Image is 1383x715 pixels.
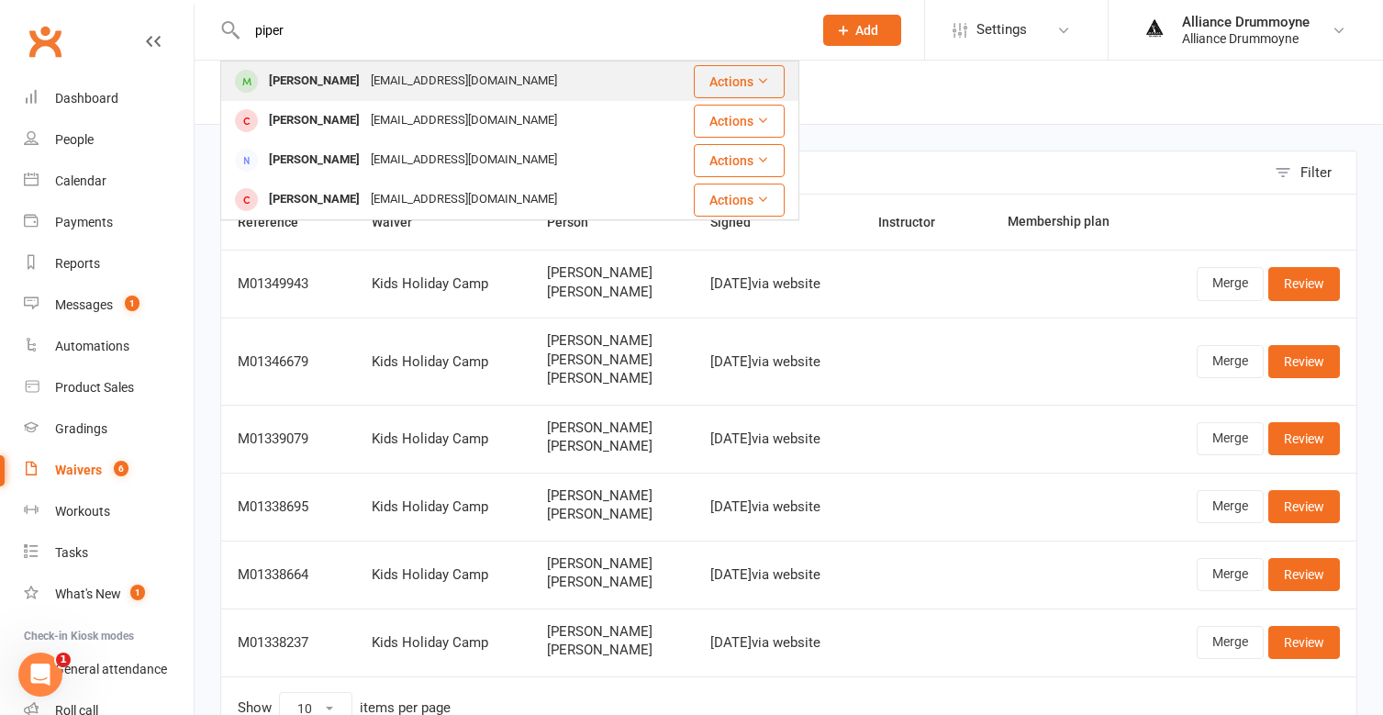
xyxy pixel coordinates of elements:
[263,186,365,213] div: [PERSON_NAME]
[238,276,339,292] div: M01349943
[55,91,118,106] div: Dashboard
[18,653,62,697] iframe: Intercom live chat
[365,68,563,95] div: [EMAIL_ADDRESS][DOMAIN_NAME]
[878,215,955,229] span: Instructor
[56,653,71,667] span: 1
[1266,151,1356,194] button: Filter
[547,215,608,229] span: Person
[991,195,1150,250] th: Membership plan
[24,326,194,367] a: Automations
[372,211,432,233] button: Waiver
[24,649,194,690] a: General attendance kiosk mode
[1197,267,1264,300] a: Merge
[694,105,785,138] button: Actions
[1197,422,1264,455] a: Merge
[372,354,514,370] div: Kids Holiday Camp
[263,147,365,173] div: [PERSON_NAME]
[238,431,339,447] div: M01339079
[24,78,194,119] a: Dashboard
[55,421,107,436] div: Gradings
[1300,162,1332,184] div: Filter
[1136,12,1173,49] img: thumb_image1665472794.png
[24,450,194,491] a: Waivers 6
[878,211,955,233] button: Instructor
[710,431,845,447] div: [DATE] via website
[238,499,339,515] div: M01338695
[710,567,845,583] div: [DATE] via website
[241,17,799,43] input: Search...
[130,585,145,600] span: 1
[263,107,365,134] div: [PERSON_NAME]
[547,439,676,454] span: [PERSON_NAME]
[547,488,676,504] span: [PERSON_NAME]
[55,504,110,519] div: Workouts
[710,276,845,292] div: [DATE] via website
[372,431,514,447] div: Kids Holiday Camp
[372,635,514,651] div: Kids Holiday Camp
[976,9,1027,50] span: Settings
[547,211,608,233] button: Person
[547,575,676,590] span: [PERSON_NAME]
[1197,626,1264,659] a: Merge
[694,65,785,98] button: Actions
[1182,30,1310,47] div: Alliance Drummoyne
[24,574,194,615] a: What's New1
[547,624,676,640] span: [PERSON_NAME]
[547,285,676,300] span: [PERSON_NAME]
[1268,422,1340,455] a: Review
[372,215,432,229] span: Waiver
[24,408,194,450] a: Gradings
[55,215,113,229] div: Payments
[710,215,771,229] span: Signed
[55,463,102,477] div: Waivers
[55,339,129,353] div: Automations
[547,371,676,386] span: [PERSON_NAME]
[694,144,785,177] button: Actions
[1268,345,1340,378] a: Review
[238,354,339,370] div: M01346679
[710,211,771,233] button: Signed
[114,461,128,476] span: 6
[238,211,318,233] button: Reference
[238,567,339,583] div: M01338664
[547,333,676,349] span: [PERSON_NAME]
[365,107,563,134] div: [EMAIL_ADDRESS][DOMAIN_NAME]
[1182,14,1310,30] div: Alliance Drummoyne
[55,662,167,676] div: General attendance
[55,256,100,271] div: Reports
[372,276,514,292] div: Kids Holiday Camp
[24,532,194,574] a: Tasks
[55,380,134,395] div: Product Sales
[24,285,194,326] a: Messages 1
[55,297,113,312] div: Messages
[1268,490,1340,523] a: Review
[365,186,563,213] div: [EMAIL_ADDRESS][DOMAIN_NAME]
[24,202,194,243] a: Payments
[55,173,106,188] div: Calendar
[24,243,194,285] a: Reports
[823,15,901,46] button: Add
[694,184,785,217] button: Actions
[547,556,676,572] span: [PERSON_NAME]
[547,265,676,281] span: [PERSON_NAME]
[1268,558,1340,591] a: Review
[1197,558,1264,591] a: Merge
[1197,345,1264,378] a: Merge
[55,132,94,147] div: People
[24,119,194,161] a: People
[1268,626,1340,659] a: Review
[547,507,676,522] span: [PERSON_NAME]
[24,367,194,408] a: Product Sales
[710,354,845,370] div: [DATE] via website
[547,352,676,368] span: [PERSON_NAME]
[22,18,68,64] a: Clubworx
[710,499,845,515] div: [DATE] via website
[125,296,139,311] span: 1
[55,587,121,601] div: What's New
[238,215,318,229] span: Reference
[263,68,365,95] div: [PERSON_NAME]
[547,420,676,436] span: [PERSON_NAME]
[547,642,676,658] span: [PERSON_NAME]
[55,545,88,560] div: Tasks
[710,635,845,651] div: [DATE] via website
